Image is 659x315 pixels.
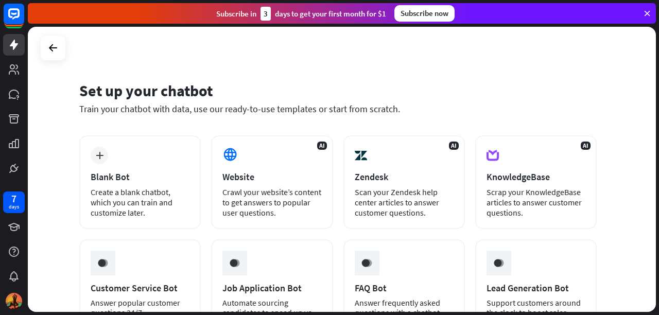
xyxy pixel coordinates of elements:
[487,187,585,218] div: Scrap your KnowledgeBase articles to answer customer questions.
[91,187,189,218] div: Create a blank chatbot, which you can train and customize later.
[489,253,509,273] img: ceee058c6cabd4f577f8.gif
[487,282,585,294] div: Lead Generation Bot
[394,5,455,22] div: Subscribe now
[11,194,16,203] div: 7
[225,253,245,273] img: ceee058c6cabd4f577f8.gif
[317,142,327,150] span: AI
[222,171,321,183] div: Website
[79,81,597,100] div: Set up your chatbot
[3,191,25,213] a: 7 days
[9,203,19,211] div: days
[487,171,585,183] div: KnowledgeBase
[93,253,113,273] img: ceee058c6cabd4f577f8.gif
[79,103,597,115] div: Train your chatbot with data, use our ready-to-use templates or start from scratch.
[91,282,189,294] div: Customer Service Bot
[96,152,103,159] i: plus
[216,7,386,21] div: Subscribe in days to get your first month for $1
[357,253,376,273] img: ceee058c6cabd4f577f8.gif
[581,142,591,150] span: AI
[222,187,321,218] div: Crawl your website’s content to get answers to popular user questions.
[222,282,321,294] div: Job Application Bot
[449,142,459,150] span: AI
[355,282,454,294] div: FAQ Bot
[261,7,271,21] div: 3
[355,187,454,218] div: Scan your Zendesk help center articles to answer customer questions.
[91,171,189,183] div: Blank Bot
[355,171,454,183] div: Zendesk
